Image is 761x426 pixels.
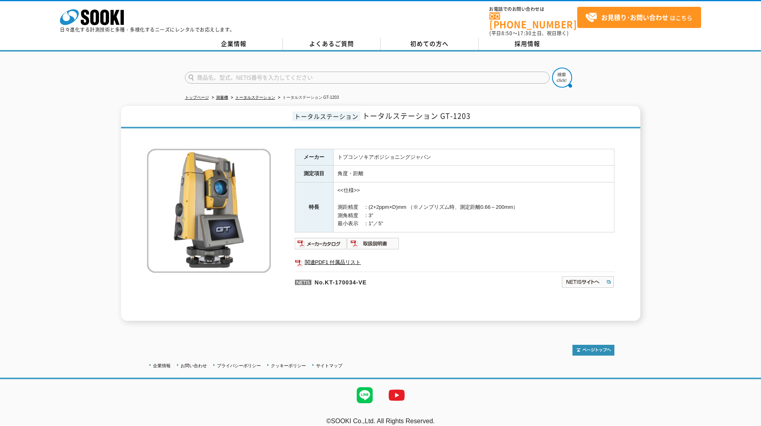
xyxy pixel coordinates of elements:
img: メーカーカタログ [295,237,347,250]
a: よくあるご質問 [283,38,381,50]
span: 17:30 [517,30,532,37]
a: 測量機 [216,95,228,100]
th: 特長 [295,182,333,232]
td: <<仕様>> 測距精度 ：(2+2ppm×D)mm （※ノンプリズム時、測定距離0.66～200mm） 測角精度 ：3" 最小表示 ：1"／5" [333,182,614,232]
span: お電話でのお問い合わせは [489,7,577,12]
a: クッキーポリシー [271,363,306,368]
img: LINE [349,379,381,411]
img: btn_search.png [552,68,572,88]
p: No.KT-170034-VE [295,272,484,291]
th: 測定項目 [295,166,333,182]
img: NETISサイトへ [561,276,614,288]
a: 企業情報 [185,38,283,50]
a: [PHONE_NUMBER] [489,12,577,29]
td: トプコンソキアポジショニングジャパン [333,149,614,166]
th: メーカー [295,149,333,166]
a: 初めての方へ [381,38,479,50]
a: 関連PDF1 付属品リスト [295,257,614,268]
p: 日々進化する計測技術と多種・多様化するニーズにレンタルでお応えします。 [60,27,235,32]
strong: お見積り･お問い合わせ [601,12,668,22]
li: トータルステーション GT-1203 [276,94,339,102]
img: トップページへ [572,345,614,356]
img: トータルステーション GT-1203 [147,149,271,273]
a: お見積り･お問い合わせはこちら [577,7,701,28]
a: メーカーカタログ [295,242,347,248]
a: サイトマップ [316,363,342,368]
span: 初めての方へ [410,39,449,48]
a: 企業情報 [153,363,171,368]
span: トータルステーション [292,112,360,121]
a: 取扱説明書 [347,242,399,248]
span: はこちら [585,12,692,24]
input: 商品名、型式、NETIS番号を入力してください [185,72,550,84]
img: 取扱説明書 [347,237,399,250]
span: 8:50 [501,30,513,37]
a: トップページ [185,95,209,100]
span: トータルステーション GT-1203 [362,110,471,121]
td: 角度・距離 [333,166,614,182]
a: トータルステーション [235,95,275,100]
a: 採用情報 [479,38,576,50]
span: (平日 ～ 土日、祝日除く) [489,30,568,37]
a: お問い合わせ [181,363,207,368]
a: プライバシーポリシー [217,363,261,368]
img: YouTube [381,379,413,411]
